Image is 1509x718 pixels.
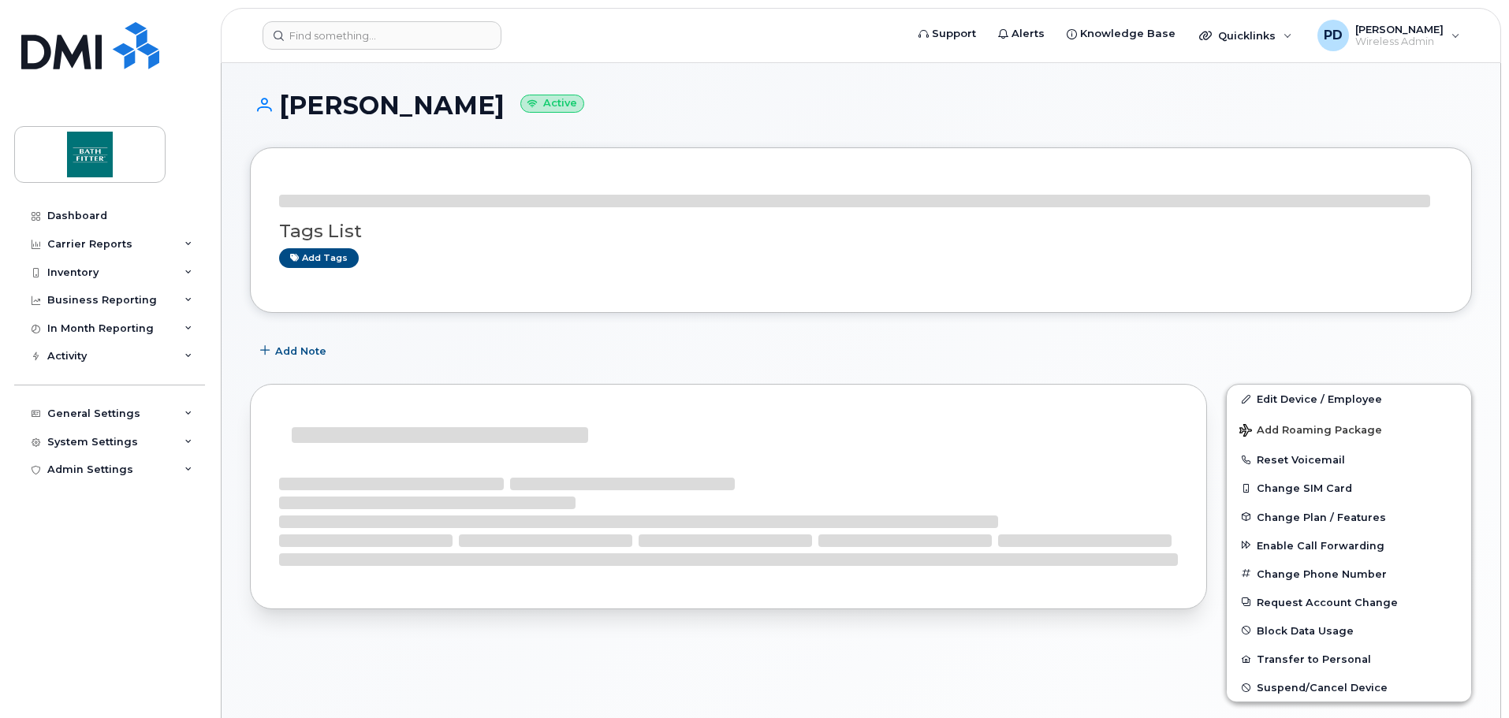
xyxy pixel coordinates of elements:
button: Block Data Usage [1227,616,1471,645]
span: Enable Call Forwarding [1257,539,1384,551]
h1: [PERSON_NAME] [250,91,1472,119]
button: Change Plan / Features [1227,503,1471,531]
h3: Tags List [279,221,1443,241]
a: Edit Device / Employee [1227,385,1471,413]
span: Suspend/Cancel Device [1257,682,1388,694]
button: Reset Voicemail [1227,445,1471,474]
button: Change Phone Number [1227,560,1471,588]
span: Change Plan / Features [1257,511,1386,523]
span: Add Note [275,344,326,359]
span: Add Roaming Package [1239,424,1382,439]
button: Add Note [250,337,340,365]
small: Active [520,95,584,113]
button: Suspend/Cancel Device [1227,673,1471,701]
button: Enable Call Forwarding [1227,531,1471,560]
a: Add tags [279,248,359,268]
button: Add Roaming Package [1227,413,1471,445]
button: Transfer to Personal [1227,645,1471,673]
button: Change SIM Card [1227,474,1471,502]
button: Request Account Change [1227,588,1471,616]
